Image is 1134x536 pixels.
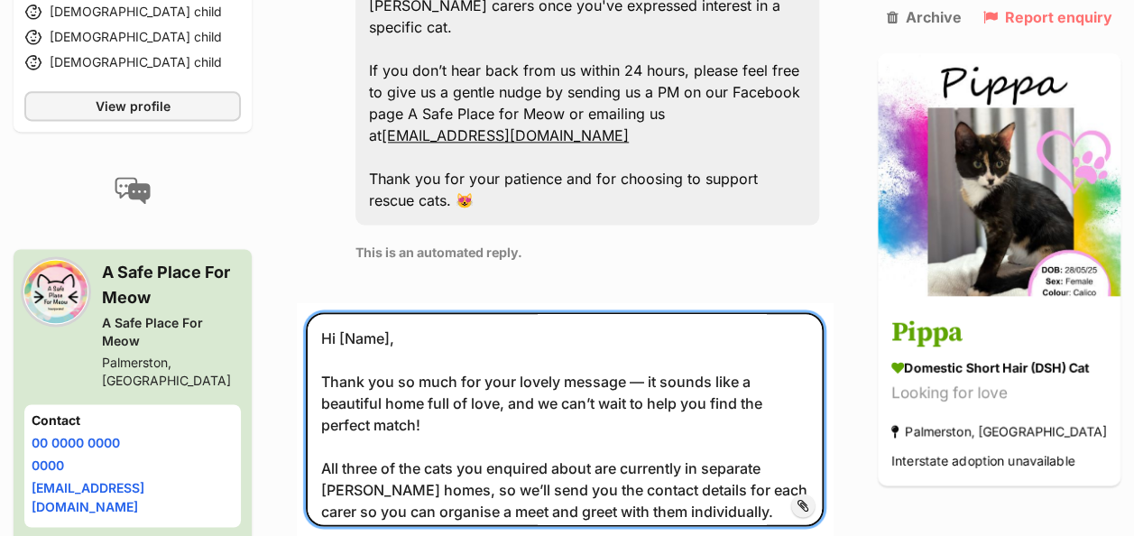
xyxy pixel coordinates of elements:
[102,261,241,311] h3: A Safe Place For Meow
[878,299,1120,485] a: Pippa Domestic Short Hair (DSH) Cat Looking for love Palmerston, [GEOGRAPHIC_DATA] Interstate ado...
[891,357,1107,376] div: Domestic Short Hair (DSH) Cat
[32,436,120,451] a: 00 0000 0000
[32,458,64,474] a: 0000
[102,355,241,391] div: Palmerston, [GEOGRAPHIC_DATA]
[878,52,1120,295] img: Pippa
[24,92,241,122] a: View profile
[355,243,819,262] p: This is an automated reply.
[32,412,234,430] h4: Contact
[24,2,241,23] li: [DEMOGRAPHIC_DATA] child
[891,419,1107,443] div: Palmerston, [GEOGRAPHIC_DATA]
[24,261,88,324] img: A Safe Place For Meow profile pic
[886,9,961,25] a: Archive
[24,27,241,49] li: [DEMOGRAPHIC_DATA] child
[983,9,1112,25] a: Report enquiry
[102,315,241,351] div: A Safe Place For Meow
[891,381,1107,405] div: Looking for love
[96,97,171,116] span: View profile
[24,52,241,74] li: [DEMOGRAPHIC_DATA] child
[382,126,629,144] a: [EMAIL_ADDRESS][DOMAIN_NAME]
[891,312,1107,353] h3: Pippa
[115,178,151,205] img: conversation-icon-4a6f8262b818ee0b60e3300018af0b2d0b884aa5de6e9bcb8d3d4eeb1a70a7c4.svg
[32,481,144,515] a: [EMAIL_ADDRESS][DOMAIN_NAME]
[891,452,1074,467] span: Interstate adoption unavailable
